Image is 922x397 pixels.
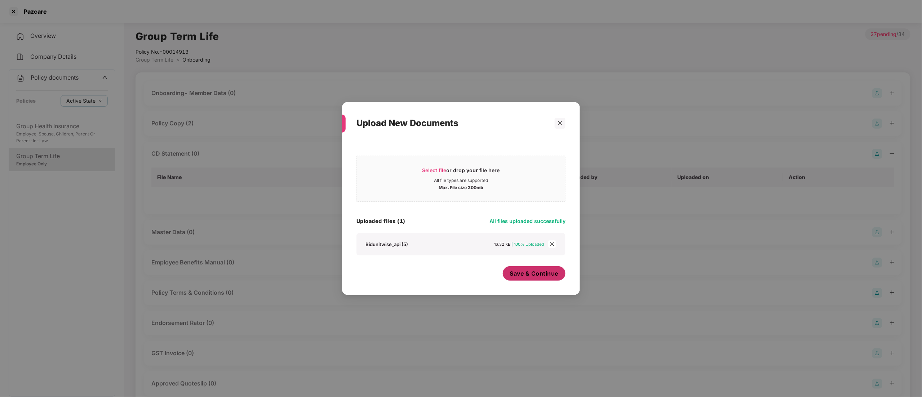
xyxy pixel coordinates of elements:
span: Select fileor drop your file hereAll file types are supportedMax. File size 200mb [357,161,565,196]
button: Save & Continue [503,266,566,281]
div: Bidunitwise_api (5) [366,241,408,247]
span: Save & Continue [510,269,559,277]
div: All file types are supported [434,178,488,183]
div: Upload New Documents [356,109,548,137]
h4: Uploaded files (1) [356,218,405,225]
span: 16.32 KB [495,242,511,247]
span: | 100% Uploaded [512,242,544,247]
span: close [558,120,563,125]
div: or drop your file here [422,167,500,178]
div: Max. File size 200mb [439,183,483,191]
span: Select file [422,167,447,173]
span: All files uploaded successfully [489,218,566,224]
span: close [548,240,556,248]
